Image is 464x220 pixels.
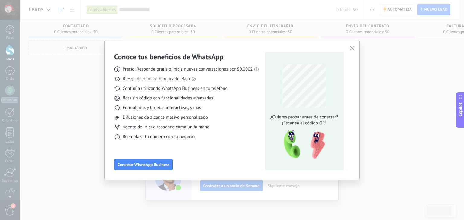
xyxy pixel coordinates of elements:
[123,76,190,82] span: Riesgo de número bloqueado: Bajo
[114,52,224,61] h3: Conoce tus beneficios de WhatsApp
[279,129,326,161] img: qr-pic-1x.png
[114,159,173,170] button: Conectar WhatsApp Business
[123,66,253,72] span: Precio: Responde gratis o inicia nuevas conversaciones por $0.0002
[123,115,208,121] span: Difusiones de alcance masivo personalizado
[118,162,169,167] span: Conectar WhatsApp Business
[457,103,463,117] span: Copilot
[269,114,340,120] span: ¿Quieres probar antes de conectar?
[123,105,201,111] span: Formularios y tarjetas interactivas, y más
[123,134,195,140] span: Reemplaza tu número con tu negocio
[123,95,213,101] span: Bots sin código con funcionalidades avanzadas
[123,86,227,92] span: Continúa utilizando WhatsApp Business en tu teléfono
[269,120,340,126] span: ¡Escanea el código QR!
[123,124,209,130] span: Agente de IA que responde como un humano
